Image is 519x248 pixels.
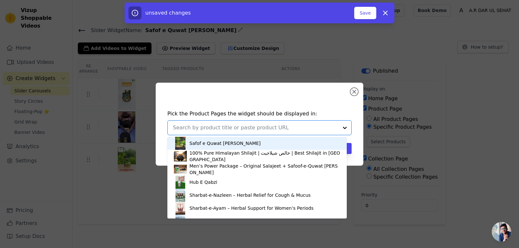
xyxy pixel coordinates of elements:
[174,176,187,189] img: product thumbnail
[174,163,187,176] img: product thumbnail
[189,205,314,211] div: Sharbat-e-Ayam – Herbal Support for Women’s Periods
[174,202,187,215] img: product thumbnail
[189,140,261,147] div: Safof e Quwat [PERSON_NAME]
[174,189,187,202] img: product thumbnail
[174,150,187,163] img: product thumbnail
[189,218,318,224] div: Sharbat-e-Badin – Herbal Relief for Stomach & Digestion
[174,137,187,150] img: product thumbnail
[492,222,511,242] a: Open chat
[189,192,311,198] div: Sharbat-e-Nazleen – Herbal Relief for Cough & Mucus
[189,179,217,185] div: Hub E Qabzi
[174,215,187,228] img: product thumbnail
[145,10,191,16] span: unsaved changes
[189,163,340,176] div: Men’s Power Package – Original Salajeet + Safoof-e-Quwat [PERSON_NAME]
[167,110,352,118] h4: Pick the Product Pages the widget should be displayed in:
[189,150,340,163] div: 100% Pure Himalayan Shilajit | خالص شیلاجیت | Best Shilajit in [GEOGRAPHIC_DATA]
[350,88,358,96] button: Close modal
[173,124,338,132] input: Search by product title or paste product URL
[354,7,376,19] button: Save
